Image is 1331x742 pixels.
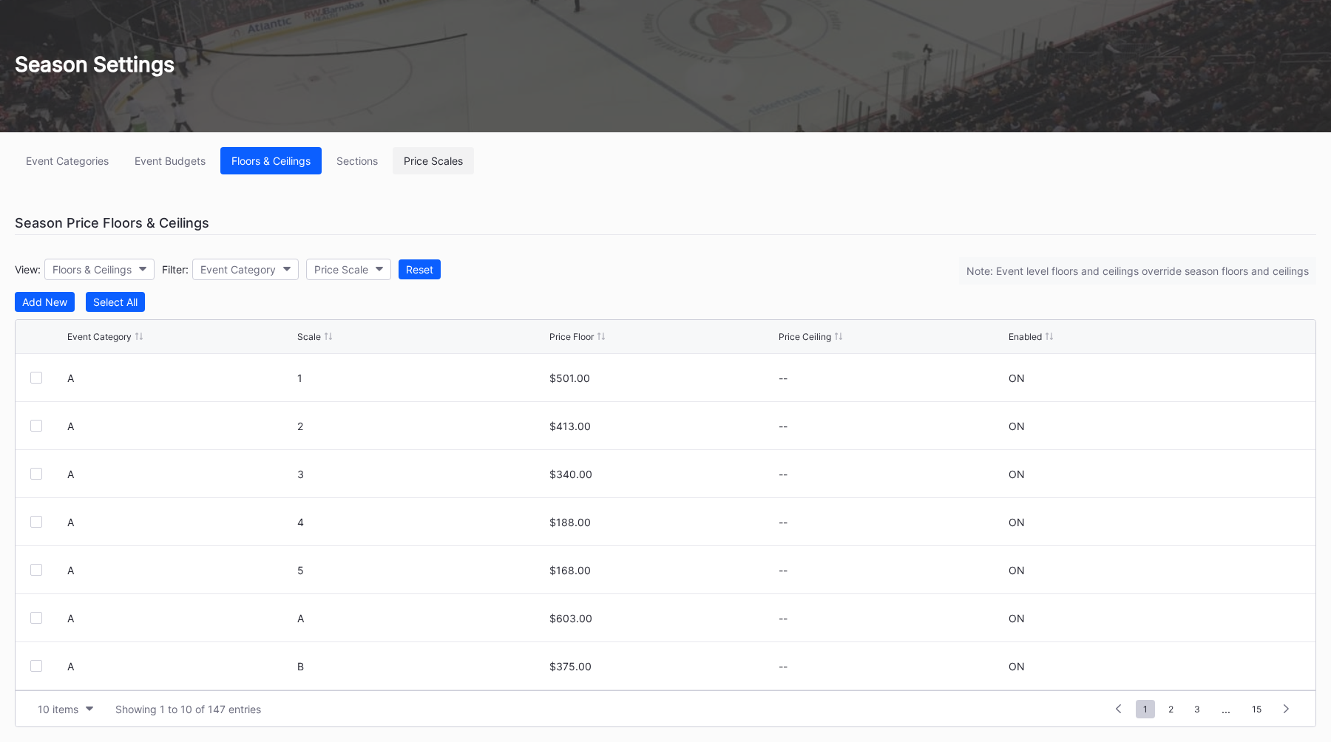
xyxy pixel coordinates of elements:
[336,154,378,167] div: Sections
[67,372,294,384] div: A
[297,372,546,384] div: 1
[1161,700,1181,718] span: 2
[1136,700,1155,718] span: 1
[779,331,831,342] div: Price Ceiling
[549,372,776,384] div: $501.00
[314,263,368,276] div: Price Scale
[779,612,1005,624] div: --
[135,154,206,167] div: Event Budgets
[297,468,546,480] div: 3
[1009,420,1025,432] div: ON
[38,703,78,715] div: 10 items
[1009,660,1025,673] div: ON
[67,564,294,576] div: A
[93,296,138,308] div: Select All
[406,263,433,276] div: Reset
[779,564,1005,576] div: --
[15,147,120,174] button: Event Categories
[231,154,311,167] div: Floors & Ceilings
[162,263,189,276] div: Filter:
[393,147,474,174] button: Price Scales
[200,263,276,276] div: Event Category
[1009,331,1042,342] div: Enabled
[44,259,155,280] button: Floors & Ceilings
[297,660,546,673] div: B
[549,331,594,342] div: Price Floor
[1187,700,1208,718] span: 3
[123,147,217,174] button: Event Budgets
[22,296,67,308] div: Add New
[549,420,776,432] div: $413.00
[67,468,294,480] div: A
[67,420,294,432] div: A
[297,516,546,528] div: 4
[115,703,261,715] div: Showing 1 to 10 of 147 entries
[959,257,1316,285] div: Note: Event level floors and ceilings override season floors and ceilings
[779,420,1005,432] div: --
[779,372,1005,384] div: --
[67,516,294,528] div: A
[297,331,321,342] div: Scale
[86,292,145,312] button: Select All
[1009,564,1025,576] div: ON
[220,147,322,174] button: Floors & Ceilings
[325,147,389,174] button: Sections
[1244,700,1269,718] span: 15
[26,154,109,167] div: Event Categories
[53,263,132,276] div: Floors & Ceilings
[1009,612,1025,624] div: ON
[399,259,441,279] button: Reset
[549,660,776,673] div: $375.00
[1009,372,1025,384] div: ON
[549,612,776,624] div: $603.00
[549,564,776,576] div: $168.00
[67,612,294,624] div: A
[297,420,546,432] div: 2
[15,263,41,276] div: View:
[297,612,546,624] div: A
[15,292,75,312] button: Add New
[1009,468,1025,480] div: ON
[549,516,776,528] div: $188.00
[192,259,299,280] button: Event Category
[779,660,1005,673] div: --
[67,331,132,342] div: Event Category
[306,259,391,280] button: Price Scale
[30,699,101,719] button: 10 items
[779,516,1005,528] div: --
[549,468,776,480] div: $340.00
[779,468,1005,480] div: --
[15,211,1316,235] div: Season Price Floors & Ceilings
[404,154,463,167] div: Price Scales
[1210,703,1242,715] div: ...
[67,660,294,673] div: A
[1009,516,1025,528] div: ON
[297,564,546,576] div: 5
